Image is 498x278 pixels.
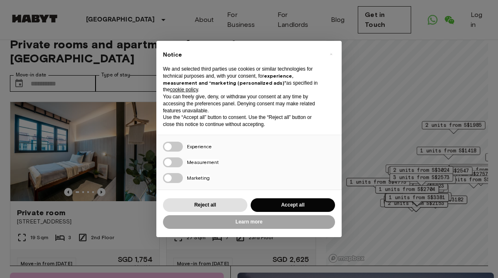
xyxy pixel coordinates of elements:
[170,87,198,93] a: cookie policy
[187,143,212,150] span: Experience
[324,48,338,61] button: Close this notice
[163,93,322,114] p: You can freely give, deny, or withdraw your consent at any time by accessing the preferences pane...
[187,159,219,165] span: Measurement
[251,198,335,212] button: Accept all
[163,73,293,86] strong: experience, measurement and “marketing (personalized ads)”
[163,51,322,59] h2: Notice
[330,49,333,59] span: ×
[163,198,247,212] button: Reject all
[163,66,322,93] p: We and selected third parties use cookies or similar technologies for technical purposes and, wit...
[163,114,322,128] p: Use the “Accept all” button to consent. Use the “Reject all” button or close this notice to conti...
[187,175,210,181] span: Marketing
[163,215,335,229] button: Learn more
